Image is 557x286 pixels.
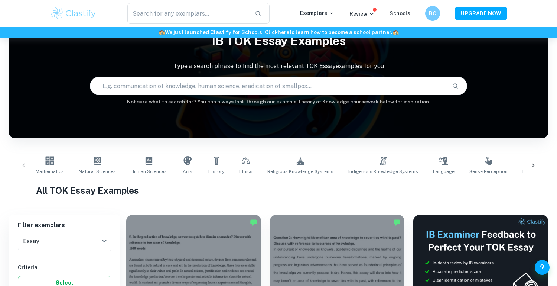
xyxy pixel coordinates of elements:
[183,168,192,175] span: Arts
[278,29,289,35] a: here
[127,3,249,24] input: Search for any exemplars...
[50,6,97,21] img: Clastify logo
[18,263,111,271] h6: Criteria
[522,168,541,175] span: Emotion
[267,168,333,175] span: Religious Knowledge Systems
[9,215,120,236] h6: Filter exemplars
[469,168,508,175] span: Sense Perception
[90,75,446,96] input: E.g. communication of knowledge, human science, eradication of smallpox...
[455,7,507,20] button: UPGRADE NOW
[393,219,401,226] img: Marked
[9,29,548,53] h1: IB TOK Essay examples
[392,29,399,35] span: 🏫
[300,9,335,17] p: Exemplars
[18,231,111,251] div: Essay
[429,9,437,17] h6: BC
[159,29,165,35] span: 🏫
[79,168,116,175] span: Natural Sciences
[36,168,64,175] span: Mathematics
[535,260,550,275] button: Help and Feedback
[250,219,257,226] img: Marked
[9,62,548,71] p: Type a search phrase to find the most relevant TOK Essay examples for you
[425,6,440,21] button: BC
[1,28,556,36] h6: We just launched Clastify for Schools. Click to learn how to become a school partner.
[433,168,455,175] span: Language
[9,98,548,106] h6: Not sure what to search for? You can always look through our example Theory of Knowledge coursewo...
[390,10,410,16] a: Schools
[131,168,167,175] span: Human Sciences
[239,168,253,175] span: Ethics
[349,10,375,18] p: Review
[348,168,418,175] span: Indigenous Knowledge Systems
[36,184,521,197] h1: All TOK Essay Examples
[449,80,462,92] button: Search
[208,168,224,175] span: History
